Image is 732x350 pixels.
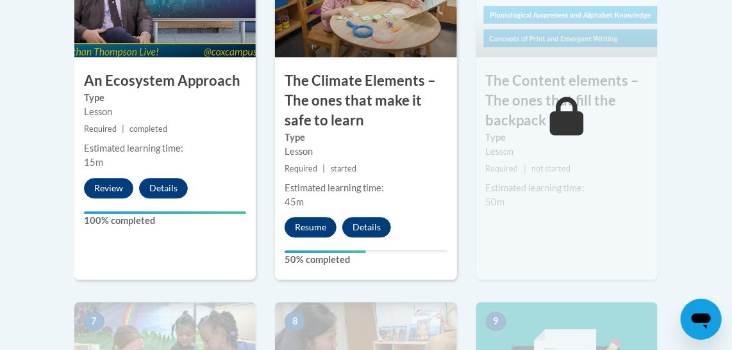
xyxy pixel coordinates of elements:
[531,164,570,173] span: not started
[84,91,246,105] label: Type
[84,105,246,119] div: Lesson
[84,124,117,134] span: Required
[84,211,246,214] div: Your progress
[285,181,447,195] div: Estimated learning time:
[84,312,104,331] span: 7
[486,196,505,207] span: 50m
[486,181,648,195] div: Estimated learning time:
[275,71,456,130] h3: The Climate Elements – The ones that make it safe to learn
[84,157,103,168] span: 15m
[486,164,519,173] span: Required
[323,164,326,173] span: |
[331,164,356,173] span: started
[285,164,317,173] span: Required
[139,178,188,198] button: Details
[84,214,246,228] label: 100% completed
[342,217,391,237] button: Details
[84,178,133,198] button: Review
[84,141,246,155] div: Estimated learning time:
[74,71,256,91] h3: An Ecosystem Approach
[285,131,447,145] label: Type
[285,217,337,237] button: Resume
[285,312,305,331] span: 8
[524,164,526,173] span: |
[285,196,304,207] span: 45m
[122,124,124,134] span: |
[129,124,167,134] span: completed
[285,253,447,267] label: 50% completed
[476,71,658,130] h3: The Content elements – The ones that fill the backpack
[486,312,506,331] span: 9
[285,145,447,159] div: Lesson
[486,131,648,145] label: Type
[486,145,648,159] div: Lesson
[285,250,366,253] div: Your progress
[681,299,722,340] iframe: Button to launch messaging window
